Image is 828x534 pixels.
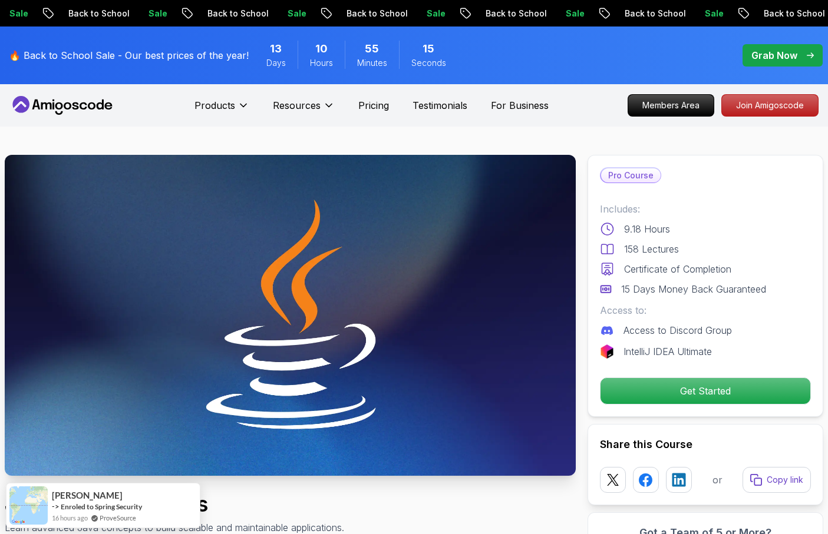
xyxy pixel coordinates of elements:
[624,222,670,236] p: 9.18 Hours
[61,502,142,511] a: Enroled to Spring Security
[624,242,679,256] p: 158 Lectures
[5,155,576,476] img: java-for-developers_thumbnail
[411,57,446,69] span: Seconds
[310,57,333,69] span: Hours
[9,48,249,62] p: 🔥 Back to School Sale - Our best prices of the year!
[365,41,379,57] span: 55 Minutes
[52,502,60,511] span: ->
[624,262,731,276] p: Certificate of Completion
[337,8,417,19] p: Back to School
[138,8,176,19] p: Sale
[278,8,315,19] p: Sale
[423,41,434,57] span: 15 Seconds
[52,513,88,523] span: 16 hours ago
[712,473,723,487] p: or
[600,344,614,359] img: jetbrains logo
[358,98,389,112] a: Pricing
[615,8,695,19] p: Back to School
[721,94,819,117] a: Join Amigoscode
[270,41,282,57] span: 13 Days
[601,378,810,404] p: Get Started
[194,98,249,122] button: Products
[413,98,467,112] a: Testimonials
[273,98,321,112] p: Resources
[600,377,811,404] button: Get Started
[197,8,278,19] p: Back to School
[601,168,661,183] p: Pro Course
[628,95,714,116] p: Members Area
[695,8,733,19] p: Sale
[743,467,811,493] button: Copy link
[628,94,714,117] a: Members Area
[751,48,797,62] p: Grab Now
[556,8,593,19] p: Sale
[5,492,344,516] h1: Java for Developers
[600,303,811,317] p: Access to:
[767,474,803,486] p: Copy link
[417,8,454,19] p: Sale
[624,323,732,337] p: Access to Discord Group
[722,95,818,116] p: Join Amigoscode
[491,98,549,112] a: For Business
[273,98,335,122] button: Resources
[58,8,138,19] p: Back to School
[266,57,286,69] span: Days
[357,57,387,69] span: Minutes
[621,282,766,296] p: 15 Days Money Back Guaranteed
[194,98,235,112] p: Products
[52,490,123,500] span: [PERSON_NAME]
[100,513,136,523] a: ProveSource
[600,202,811,216] p: Includes:
[476,8,556,19] p: Back to School
[9,486,48,525] img: provesource social proof notification image
[624,344,712,359] p: IntelliJ IDEA Ultimate
[315,41,328,57] span: 10 Hours
[600,436,811,453] h2: Share this Course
